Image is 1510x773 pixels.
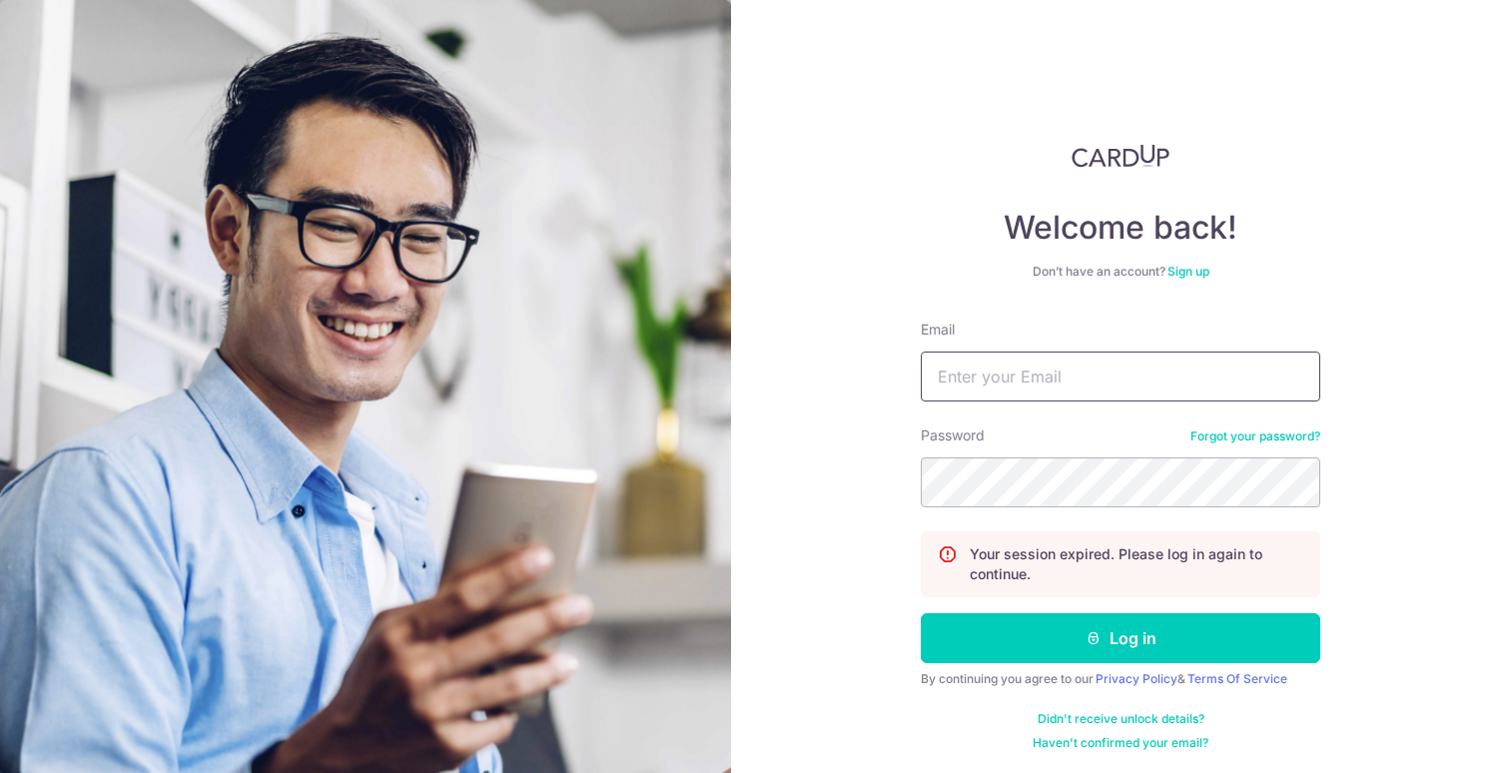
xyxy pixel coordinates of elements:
[921,208,1320,248] h4: Welcome back!
[921,264,1320,280] div: Don’t have an account?
[1033,735,1208,751] a: Haven't confirmed your email?
[1096,671,1177,686] a: Privacy Policy
[921,671,1320,687] div: By continuing you agree to our &
[1072,144,1169,168] img: CardUp Logo
[1038,711,1204,727] a: Didn't receive unlock details?
[921,320,955,340] label: Email
[1167,264,1209,279] a: Sign up
[921,425,985,445] label: Password
[1187,671,1287,686] a: Terms Of Service
[921,613,1320,663] button: Log in
[921,352,1320,401] input: Enter your Email
[970,544,1303,584] p: Your session expired. Please log in again to continue.
[1190,428,1320,444] a: Forgot your password?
